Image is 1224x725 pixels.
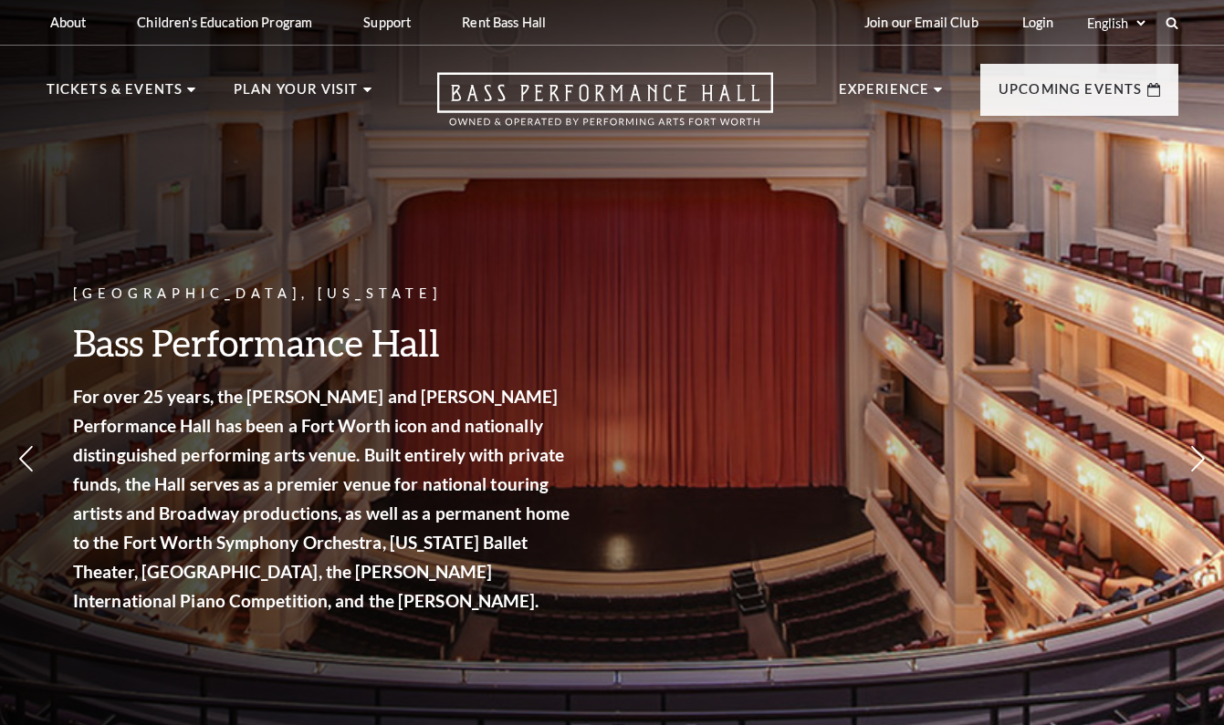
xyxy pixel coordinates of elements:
[73,319,575,366] h3: Bass Performance Hall
[999,78,1143,111] p: Upcoming Events
[234,78,359,111] p: Plan Your Visit
[137,15,312,30] p: Children's Education Program
[839,78,930,111] p: Experience
[50,15,87,30] p: About
[73,283,575,306] p: [GEOGRAPHIC_DATA], [US_STATE]
[363,15,411,30] p: Support
[73,386,570,611] strong: For over 25 years, the [PERSON_NAME] and [PERSON_NAME] Performance Hall has been a Fort Worth ico...
[1083,15,1148,32] select: Select:
[462,15,546,30] p: Rent Bass Hall
[47,78,183,111] p: Tickets & Events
